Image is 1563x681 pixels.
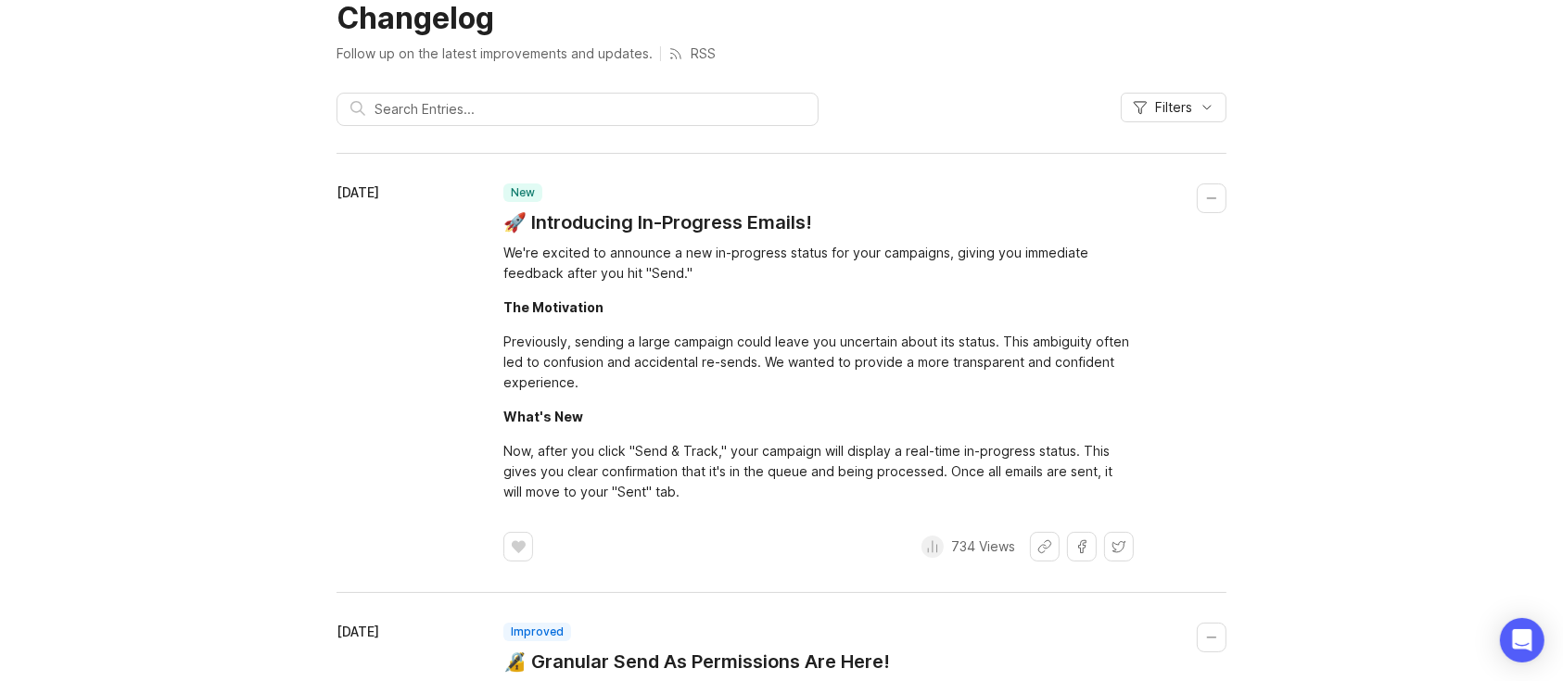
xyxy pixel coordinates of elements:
span: Filters [1155,98,1192,117]
button: Filters [1121,93,1226,122]
time: [DATE] [337,624,379,639]
p: RSS [691,44,716,63]
button: Collapse changelog entry [1197,183,1226,213]
div: The Motivation [503,299,604,315]
p: new [511,185,535,200]
button: Share link [1030,532,1060,561]
p: Follow up on the latest improvements and updates. [337,44,653,63]
input: Search Entries... [375,99,805,120]
div: What's New [503,409,583,424]
p: improved [511,624,564,639]
button: Collapse changelog entry [1197,623,1226,652]
div: Previously, sending a large campaign could leave you uncertain about its status. This ambiguity o... [503,332,1134,393]
div: Open Intercom Messenger [1500,618,1544,662]
div: We're excited to announce a new in-progress status for your campaigns, giving you immediate feedb... [503,243,1134,284]
p: 734 Views [951,537,1015,556]
time: [DATE] [337,184,379,200]
div: Now, after you click "Send & Track," your campaign will display a real-time in-progress status. T... [503,441,1134,502]
button: Share on Facebook [1067,532,1097,561]
a: 🚀 Introducing In-Progress Emails! [503,209,812,235]
button: Share on X [1104,532,1134,561]
a: RSS [668,44,716,63]
a: 🔏 Granular Send As Permissions Are Here! [503,649,890,675]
